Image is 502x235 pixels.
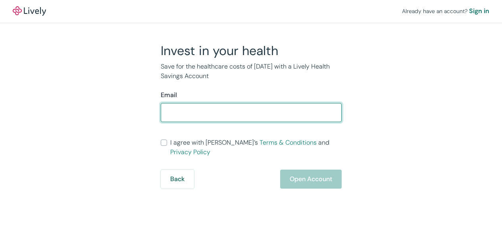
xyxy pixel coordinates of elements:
h2: Invest in your health [161,43,342,59]
a: LivelyLively [13,6,46,16]
img: Lively [13,6,46,16]
div: Already have an account? [402,6,489,16]
a: Sign in [469,6,489,16]
label: Email [161,90,177,100]
span: I agree with [PERSON_NAME]’s and [170,138,342,157]
p: Save for the healthcare costs of [DATE] with a Lively Health Savings Account [161,62,342,81]
a: Terms & Conditions [260,138,317,147]
button: Back [161,170,194,189]
a: Privacy Policy [170,148,210,156]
